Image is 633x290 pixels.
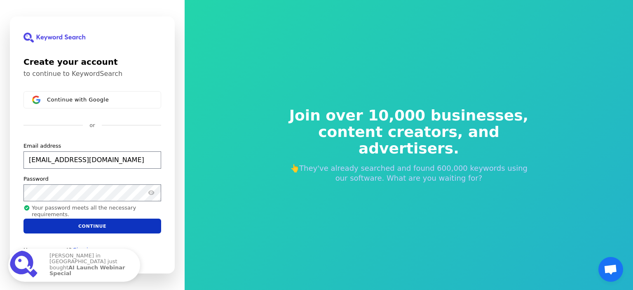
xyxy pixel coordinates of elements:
[32,96,40,104] img: Sign in with Google
[10,250,40,280] img: AI Launch Webinar Special
[23,219,161,233] button: Continue
[284,107,534,124] span: Join over 10,000 businesses,
[284,124,534,157] span: content creators, and advertisers.
[23,70,161,78] p: to continue to KeywordSearch
[23,205,161,218] p: Your password meets all the necessary requirements.
[49,253,132,278] p: [PERSON_NAME] in [GEOGRAPHIC_DATA] just bought
[89,122,95,129] p: or
[23,175,49,183] label: Password
[23,91,161,108] button: Sign in with GoogleContinue with Google
[598,257,623,282] a: Open chat
[47,97,109,103] span: Continue with Google
[23,56,161,68] h1: Create your account
[23,247,72,253] span: Have an account?
[146,188,156,198] button: Show password
[284,163,534,183] p: 👆They've already searched and found 600,000 keywords using our software. What are you waiting for?
[73,247,91,253] a: Sign in
[23,33,85,42] img: KeywordSearch
[49,264,125,276] strong: AI Launch Webinar Special
[23,142,61,150] label: Email address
